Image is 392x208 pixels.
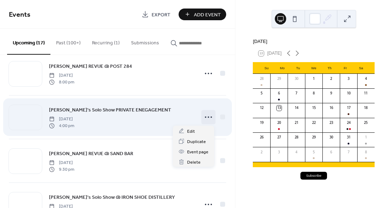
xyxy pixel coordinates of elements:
[259,150,264,155] div: 2
[328,76,333,81] div: 2
[49,79,74,85] span: 8:00 pm
[49,62,132,70] a: [PERSON_NAME] REVUE @ POST 284
[328,105,333,110] div: 16
[363,135,368,140] div: 1
[187,138,206,146] span: Duplicate
[7,29,50,55] button: Upcoming (17)
[328,91,333,96] div: 9
[311,150,316,155] div: 5
[259,105,264,110] div: 12
[49,194,175,201] span: [PERSON_NAME]'s Solo Show @ IRON SHOE DISTILLERY
[346,150,351,155] div: 7
[322,62,337,73] div: Th
[346,135,351,140] div: 31
[50,29,86,54] button: Past (100+)
[306,62,322,73] div: We
[311,76,316,81] div: 1
[311,105,316,110] div: 15
[311,91,316,96] div: 8
[49,122,74,129] span: 4:00 pm
[363,120,368,125] div: 25
[294,135,299,140] div: 28
[49,72,74,79] span: [DATE]
[49,63,132,70] span: [PERSON_NAME] REVUE @ POST 284
[136,9,176,20] a: Export
[290,62,306,73] div: Tu
[346,105,351,110] div: 17
[49,150,133,158] span: [PERSON_NAME] REVUE @ SAND BAR
[311,120,316,125] div: 22
[258,62,274,73] div: Su
[294,150,299,155] div: 4
[328,150,333,155] div: 6
[49,149,133,158] a: [PERSON_NAME] REVUE @ SAND BAR
[363,150,368,155] div: 8
[346,76,351,81] div: 3
[194,11,221,18] span: Add Event
[353,62,369,73] div: Sa
[9,8,31,22] span: Events
[328,135,333,140] div: 30
[346,91,351,96] div: 10
[253,38,375,45] div: [DATE]
[259,76,264,81] div: 28
[311,135,316,140] div: 29
[346,120,351,125] div: 24
[49,116,74,122] span: [DATE]
[274,62,290,73] div: Mo
[277,91,282,96] div: 6
[86,29,125,54] button: Recurring (1)
[277,120,282,125] div: 20
[328,120,333,125] div: 23
[294,105,299,110] div: 14
[259,135,264,140] div: 26
[294,91,299,96] div: 7
[300,172,327,180] button: Subscribe
[294,120,299,125] div: 21
[187,159,201,166] span: Delete
[49,193,175,201] a: [PERSON_NAME]'s Solo Show @ IRON SHOE DISTILLERY
[363,76,368,81] div: 4
[152,11,170,18] span: Export
[187,128,195,135] span: Edit
[49,106,171,114] a: [PERSON_NAME]'s Solo Show PRIVATE ENEGAGEMENT
[49,166,74,173] span: 9:30 pm
[277,135,282,140] div: 27
[49,160,74,166] span: [DATE]
[179,9,226,20] button: Add Event
[259,120,264,125] div: 19
[363,91,368,96] div: 11
[294,76,299,81] div: 30
[125,29,165,54] button: Submissions
[49,106,171,114] span: [PERSON_NAME]'s Solo Show PRIVATE ENEGAGEMENT
[277,105,282,110] div: 13
[259,91,264,96] div: 5
[363,105,368,110] div: 18
[277,150,282,155] div: 3
[277,76,282,81] div: 29
[337,62,353,73] div: Fr
[187,148,208,156] span: Event page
